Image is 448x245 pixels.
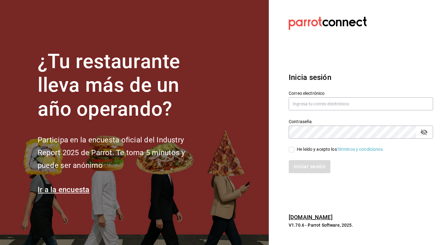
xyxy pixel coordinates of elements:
[38,185,90,194] a: Ir a la encuesta
[38,134,206,172] h2: Participa en la encuesta oficial del Industry Report 2025 de Parrot. Te toma 5 minutos y puede se...
[38,50,206,121] h1: ¿Tu restaurante lleva más de un año operando?
[289,214,333,220] a: [DOMAIN_NAME]
[297,146,384,153] div: He leído y acepto los
[289,97,433,110] input: Ingresa tu correo electrónico
[419,127,429,137] button: passwordField
[289,91,433,95] label: Correo electrónico
[289,222,433,228] p: V1.70.6 - Parrot Software, 2025.
[289,72,433,83] h3: Inicia sesión
[289,119,433,123] label: Contraseña
[337,147,384,152] a: Términos y condiciones.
